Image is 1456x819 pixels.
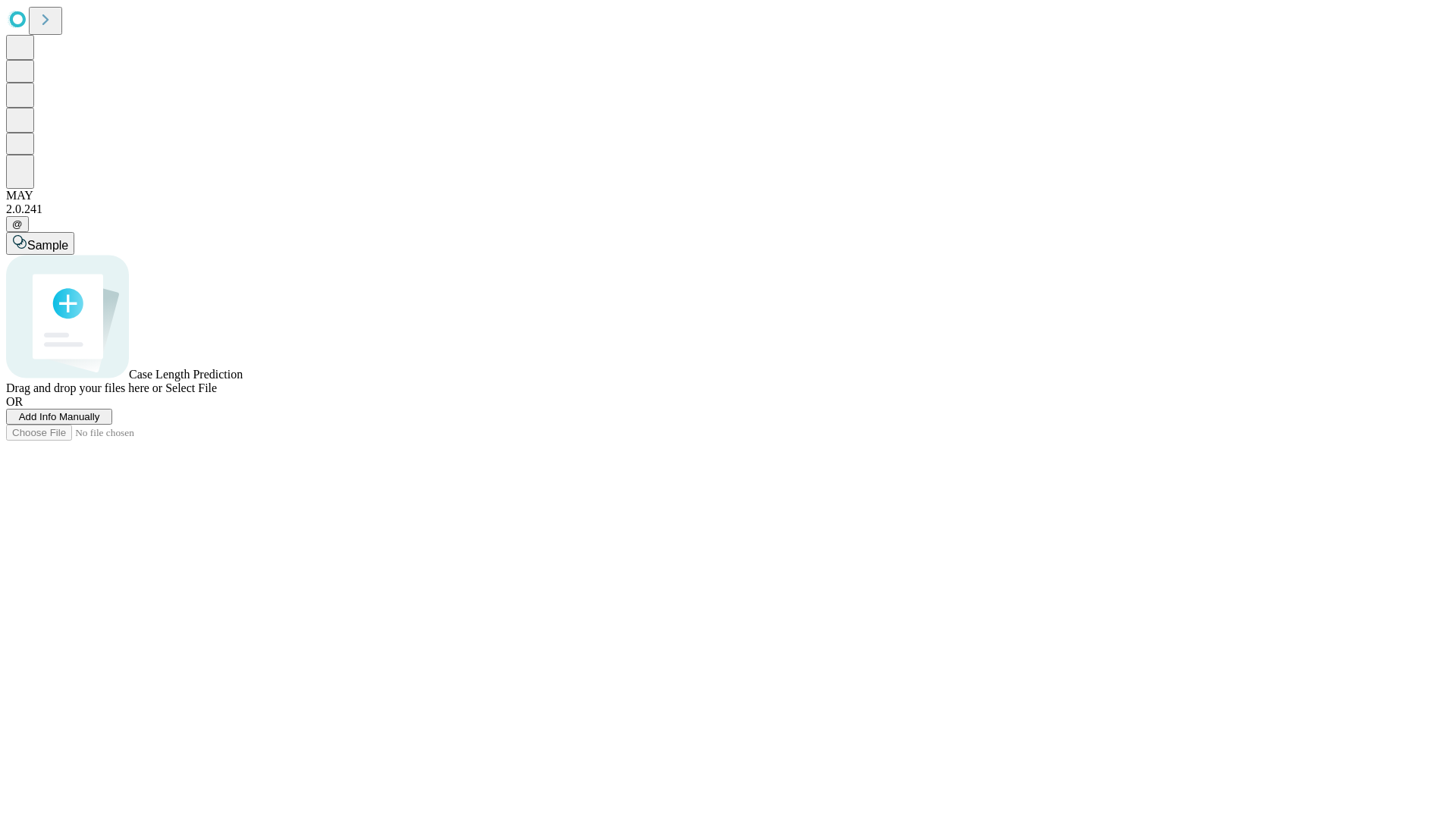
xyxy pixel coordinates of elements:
span: Drag and drop your files here or [6,381,162,394]
div: MAY [6,189,1450,202]
span: OR [6,395,23,408]
span: Sample [27,239,68,252]
div: 2.0.241 [6,202,1450,216]
button: Add Info Manually [6,409,112,425]
button: @ [6,216,29,232]
span: Add Info Manually [19,411,100,422]
span: @ [12,218,23,230]
span: Select File [165,381,217,394]
button: Sample [6,232,74,255]
span: Case Length Prediction [129,368,243,381]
